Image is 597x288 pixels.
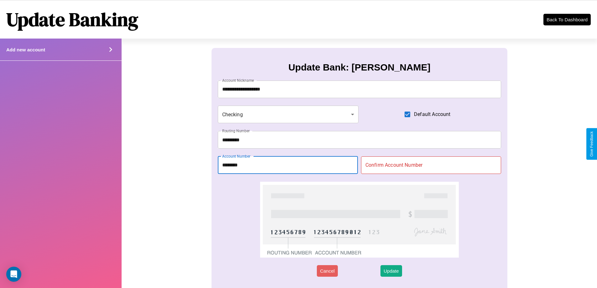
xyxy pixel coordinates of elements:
div: Open Intercom Messenger [6,267,21,282]
img: check [260,182,458,258]
span: Default Account [414,111,450,118]
button: Cancel [317,265,338,277]
h4: Add new account [6,47,45,52]
button: Back To Dashboard [543,14,591,25]
h1: Update Banking [6,7,138,32]
button: Update [380,265,402,277]
div: Checking [218,106,359,123]
label: Account Nickname [222,78,254,83]
label: Routing Number [222,128,250,134]
label: Account Number [222,154,250,159]
h3: Update Bank: [PERSON_NAME] [288,62,430,73]
div: Give Feedback [589,131,594,157]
